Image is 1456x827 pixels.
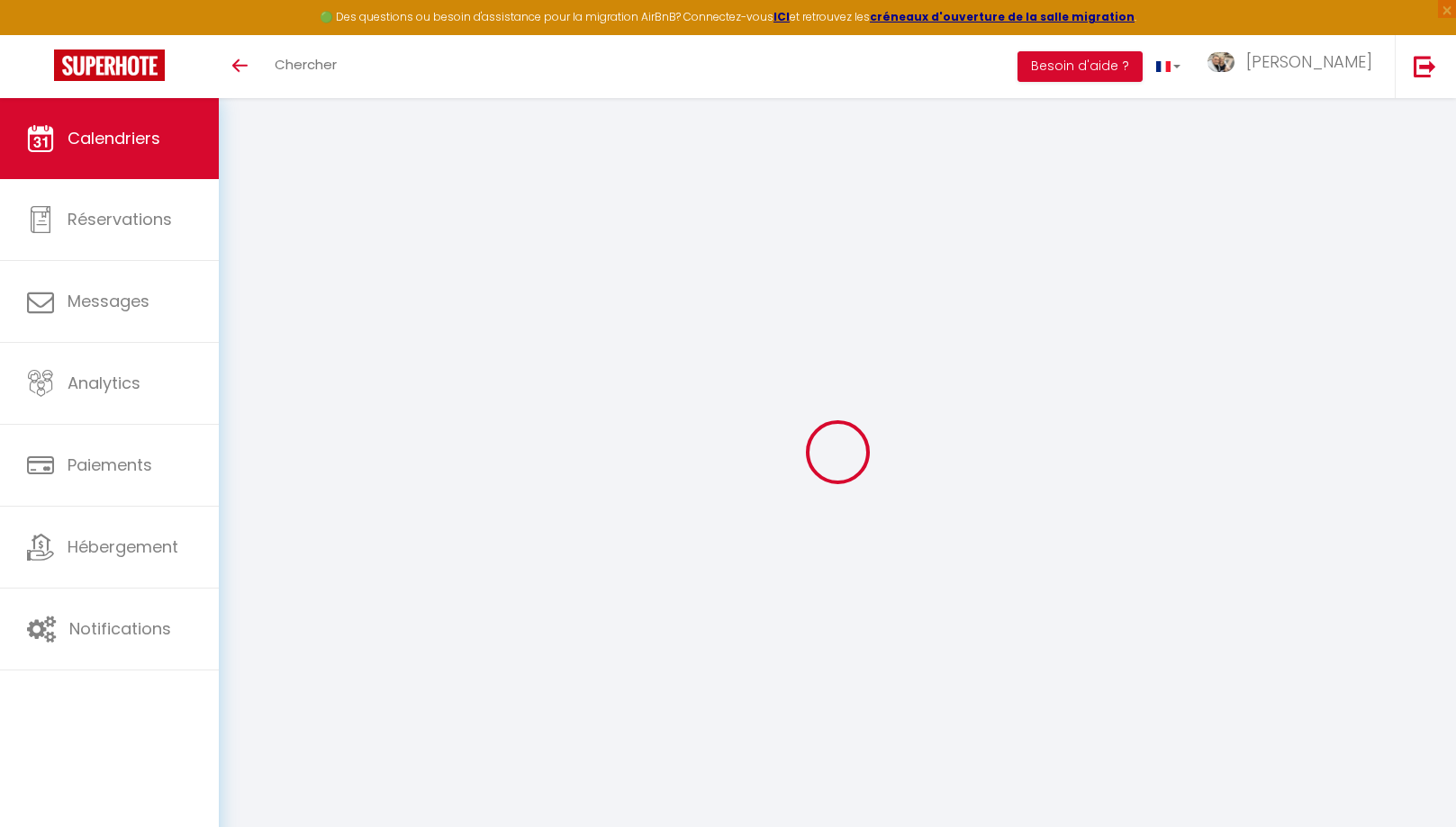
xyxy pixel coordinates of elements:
img: ... [1207,52,1234,73]
span: Notifications [69,617,171,640]
button: Besoin d'aide ? [1017,51,1143,82]
a: ICI [773,9,790,24]
span: Hébergement [68,535,178,558]
a: créneaux d'ouverture de la salle migration [870,9,1135,24]
span: Calendriers [68,127,160,149]
span: Réservations [68,208,172,230]
img: Super Booking [54,49,165,81]
span: [PERSON_NAME] [1246,50,1372,73]
span: Messages [68,290,149,312]
span: Analytics [68,372,140,394]
span: Chercher [275,55,337,74]
span: Paiements [68,454,152,476]
a: ... [PERSON_NAME] [1194,35,1395,98]
a: Chercher [261,35,350,98]
img: logout [1414,55,1436,77]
